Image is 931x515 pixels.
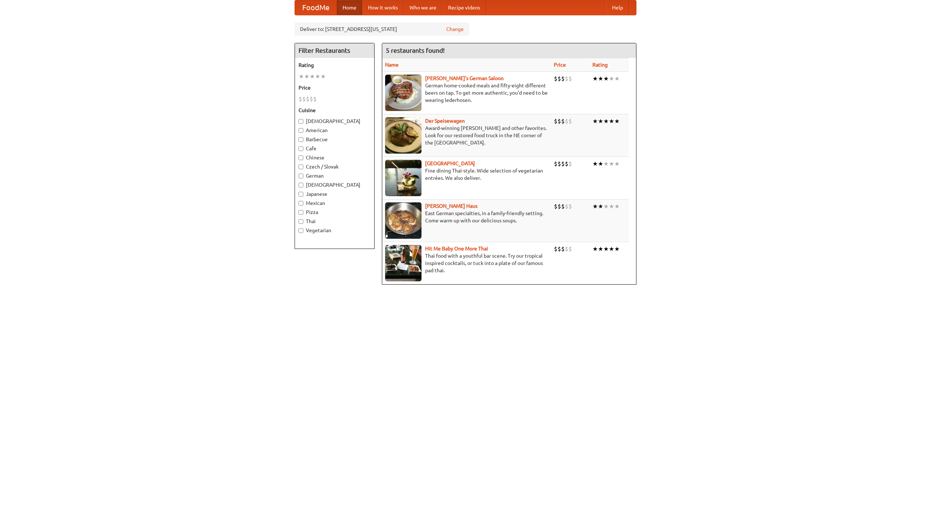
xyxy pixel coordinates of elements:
a: Who we are [404,0,442,15]
a: [PERSON_NAME]'s German Saloon [425,75,504,81]
a: Price [554,62,566,68]
li: ★ [609,117,614,125]
li: $ [306,95,309,103]
li: $ [565,117,568,125]
li: ★ [609,75,614,83]
input: Chinese [299,155,303,160]
li: ★ [609,245,614,253]
label: American [299,127,371,134]
a: [GEOGRAPHIC_DATA] [425,161,475,166]
img: speisewagen.jpg [385,117,421,154]
li: ★ [614,202,620,210]
a: Name [385,62,399,68]
li: ★ [603,75,609,83]
li: ★ [603,117,609,125]
li: ★ [315,72,320,80]
img: satay.jpg [385,160,421,196]
p: Award-winning [PERSON_NAME] and other favorites. Look for our restored food truck in the NE corne... [385,124,548,146]
li: $ [554,75,558,83]
li: $ [565,160,568,168]
a: Der Speisewagen [425,118,465,124]
a: Change [446,25,464,33]
input: German [299,174,303,178]
li: $ [565,202,568,210]
li: ★ [603,160,609,168]
li: ★ [309,72,315,80]
li: $ [558,160,561,168]
li: ★ [614,245,620,253]
li: $ [561,75,565,83]
a: Hit Me Baby One More Thai [425,246,488,251]
li: $ [554,202,558,210]
label: [DEMOGRAPHIC_DATA] [299,118,371,125]
h4: Filter Restaurants [295,43,374,58]
a: How it works [362,0,404,15]
input: Czech / Slovak [299,165,303,169]
h5: Price [299,84,371,91]
li: $ [568,160,572,168]
li: $ [568,117,572,125]
div: Deliver to: [STREET_ADDRESS][US_STATE] [295,23,469,36]
li: ★ [299,72,304,80]
a: Recipe videos [442,0,486,15]
li: ★ [614,117,620,125]
li: $ [565,75,568,83]
li: ★ [320,72,326,80]
li: ★ [592,117,598,125]
a: [PERSON_NAME] Haus [425,203,478,209]
li: $ [568,202,572,210]
a: Home [337,0,362,15]
label: Thai [299,218,371,225]
img: babythai.jpg [385,245,421,281]
h5: Rating [299,62,371,69]
label: Czech / Slovak [299,163,371,170]
li: $ [554,160,558,168]
input: American [299,128,303,133]
li: ★ [609,160,614,168]
input: Barbecue [299,137,303,142]
input: Thai [299,219,303,224]
img: esthers.jpg [385,75,421,111]
input: Japanese [299,192,303,197]
li: $ [561,117,565,125]
ng-pluralize: 5 restaurants found! [386,47,445,54]
li: ★ [598,75,603,83]
li: ★ [614,160,620,168]
label: [DEMOGRAPHIC_DATA] [299,181,371,189]
li: $ [561,160,565,168]
img: kohlhaus.jpg [385,202,421,239]
label: Japanese [299,190,371,198]
li: $ [561,202,565,210]
li: $ [565,245,568,253]
li: $ [558,202,561,210]
label: Chinese [299,154,371,161]
li: ★ [304,72,309,80]
li: $ [554,117,558,125]
h5: Cuisine [299,107,371,114]
p: German home-cooked meals and fifty-eight different beers on tap. To get more authentic, you'd nee... [385,82,548,104]
li: ★ [598,160,603,168]
label: Pizza [299,209,371,216]
li: $ [302,95,306,103]
li: ★ [603,202,609,210]
li: $ [568,245,572,253]
li: ★ [609,202,614,210]
li: ★ [603,245,609,253]
li: $ [558,245,561,253]
label: German [299,172,371,179]
li: $ [561,245,565,253]
p: Fine dining Thai-style. Wide selection of vegetarian entrées. We also deliver. [385,167,548,182]
li: ★ [614,75,620,83]
li: ★ [598,202,603,210]
li: ★ [592,160,598,168]
li: $ [313,95,317,103]
li: $ [568,75,572,83]
input: Mexican [299,201,303,206]
li: $ [299,95,302,103]
a: FoodMe [295,0,337,15]
input: [DEMOGRAPHIC_DATA] [299,119,303,124]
